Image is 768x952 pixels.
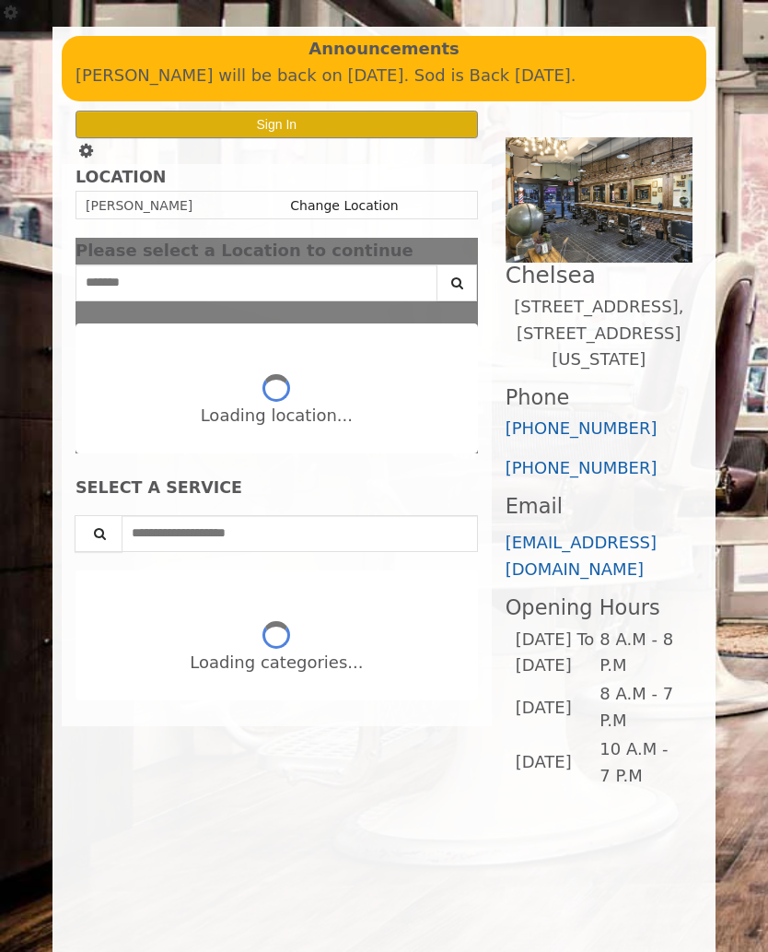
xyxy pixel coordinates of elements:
p: [STREET_ADDRESS],[STREET_ADDRESS][US_STATE] [506,294,692,373]
a: Change Location [290,198,398,213]
input: Search Center [76,264,437,301]
i: Search button [447,276,468,289]
div: Center Select [76,264,478,311]
div: Loading categories... [190,650,363,676]
td: 10 A.M - 7 P.M [599,735,683,791]
a: [PHONE_NUMBER] [506,418,657,438]
h3: Opening Hours [506,596,692,619]
h2: Chelsea [506,263,692,288]
button: Sign In [76,111,478,137]
h3: Email [506,495,692,518]
div: SELECT A SERVICE [76,479,478,497]
a: [EMAIL_ADDRESS][DOMAIN_NAME] [506,533,657,579]
span: Please select a Location to continue [76,241,413,260]
button: Service Search [75,515,122,552]
td: 8 A.M - 8 P.M [599,626,683,681]
b: LOCATION [76,168,166,186]
span: [PERSON_NAME] [86,198,192,213]
td: [DATE] [515,680,599,735]
td: 8 A.M - 7 P.M [599,680,683,735]
div: Loading location... [201,403,353,429]
td: [DATE] [515,735,599,791]
td: [DATE] To [DATE] [515,626,599,681]
b: Announcements [308,36,460,63]
p: [PERSON_NAME] will be back on [DATE]. Sod is Back [DATE]. [76,63,692,89]
h3: Phone [506,386,692,409]
a: [PHONE_NUMBER] [506,458,657,477]
button: close dialog [450,245,478,257]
